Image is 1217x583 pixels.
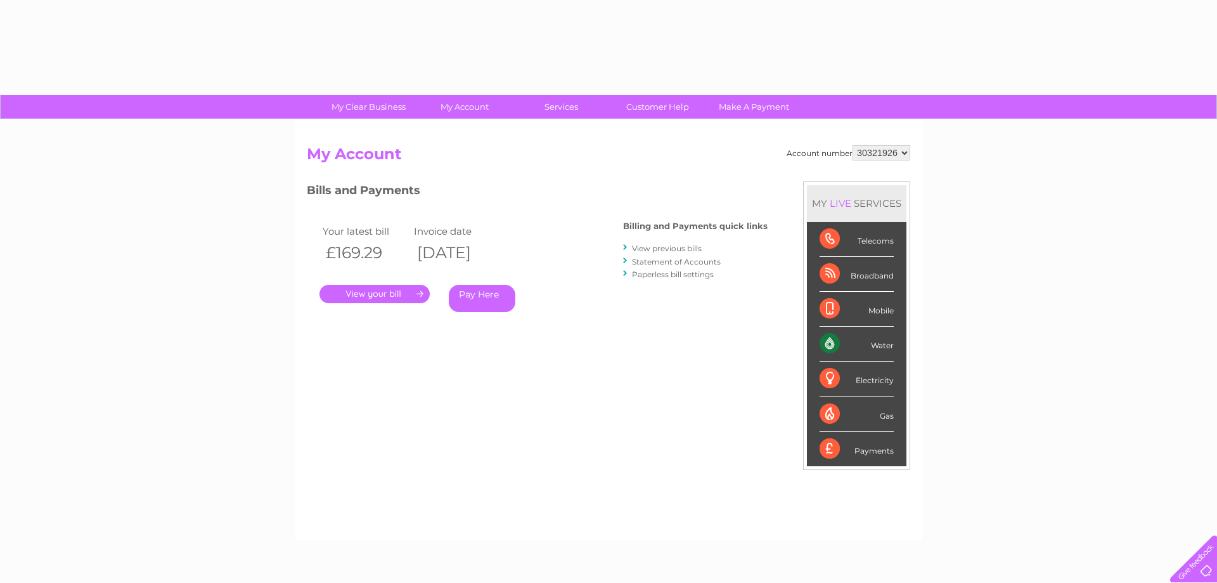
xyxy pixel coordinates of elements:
div: MY SERVICES [807,185,906,221]
a: My Clear Business [316,95,421,119]
a: Statement of Accounts [632,257,721,266]
div: Account number [787,145,910,160]
h2: My Account [307,145,910,169]
div: Mobile [820,292,894,327]
div: Payments [820,432,894,466]
a: . [319,285,430,303]
div: Telecoms [820,222,894,257]
div: LIVE [827,197,854,209]
h3: Bills and Payments [307,181,768,204]
a: Paperless bill settings [632,270,714,279]
a: Pay Here [449,285,515,312]
a: Customer Help [605,95,710,119]
td: Invoice date [411,223,502,240]
a: My Account [413,95,517,119]
td: Your latest bill [319,223,411,240]
div: Gas [820,397,894,432]
div: Electricity [820,362,894,396]
div: Broadband [820,257,894,292]
th: £169.29 [319,240,411,266]
th: [DATE] [411,240,502,266]
h4: Billing and Payments quick links [623,221,768,231]
a: Make A Payment [702,95,806,119]
a: View previous bills [632,244,702,253]
a: Services [509,95,614,119]
div: Water [820,327,894,362]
